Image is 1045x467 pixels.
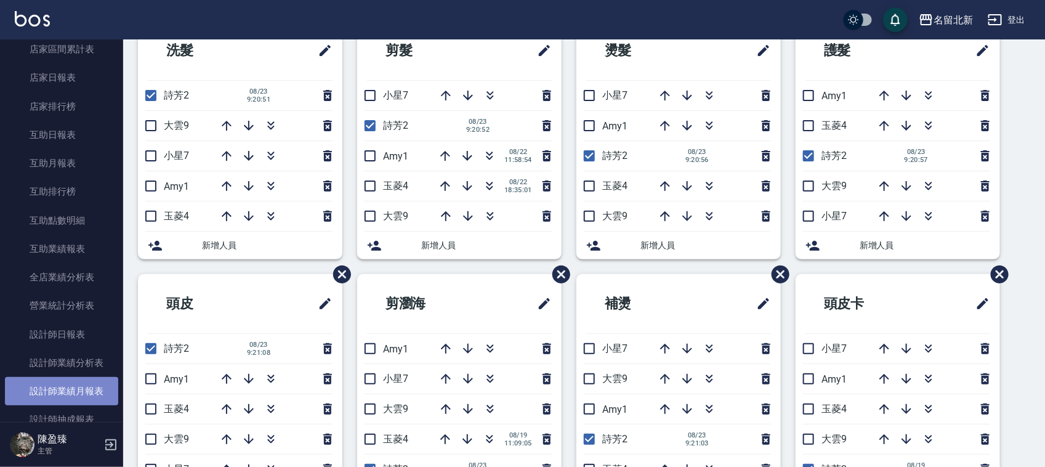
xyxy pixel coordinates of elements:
span: 小星7 [383,373,408,384]
span: 08/23 [684,431,711,439]
span: 修改班表的標題 [749,289,771,319]
a: 互助業績報表 [5,235,118,263]
span: 玉菱4 [164,403,189,415]
span: 修改班表的標題 [749,36,771,65]
div: 新增人員 [138,232,342,259]
span: 詩芳2 [164,89,189,101]
span: 08/22 [504,148,532,156]
span: 詩芳2 [164,343,189,354]
span: 小星7 [821,343,847,354]
span: 小星7 [602,89,627,101]
h5: 陳盈臻 [38,433,100,445]
span: 玉菱4 [383,180,408,192]
span: 新增人員 [860,239,990,252]
span: 新增人員 [640,239,771,252]
div: 名留北新 [934,12,973,28]
button: 登出 [983,9,1030,31]
span: 新增人員 [202,239,333,252]
span: Amy1 [821,90,847,102]
span: 玉菱4 [164,210,189,222]
span: 新增人員 [421,239,552,252]
span: 修改班表的標題 [968,36,990,65]
a: 設計師抽成報表 [5,405,118,434]
span: 大雲9 [383,403,408,415]
a: 設計師業績月報表 [5,377,118,405]
span: Amy1 [602,404,627,415]
span: 9:21:08 [245,349,272,357]
span: 9:20:56 [684,156,711,164]
span: 大雲9 [602,210,627,222]
h2: 護髮 [805,28,919,73]
span: 小星7 [164,150,189,161]
span: 08/23 [245,341,272,349]
span: Amy1 [164,373,189,385]
h2: 頭皮卡 [805,282,926,326]
span: 刪除班表 [982,256,1011,293]
a: 互助點數明細 [5,206,118,235]
span: 11:58:54 [504,156,532,164]
span: 08/23 [903,148,930,156]
span: 11:09:05 [504,439,532,447]
img: Logo [15,11,50,26]
span: 大雲9 [821,180,847,192]
span: 玉菱4 [821,120,847,131]
span: 玉菱4 [602,180,627,192]
span: Amy1 [602,120,627,132]
span: 刪除班表 [543,256,572,293]
div: 新增人員 [796,232,1000,259]
a: 營業統計分析表 [5,291,118,320]
span: 玉菱4 [383,433,408,445]
span: 大雲9 [164,433,189,445]
span: 詩芳2 [821,150,847,161]
h2: 燙髮 [586,28,700,73]
span: 小星7 [821,210,847,222]
a: 全店業績分析表 [5,263,118,291]
button: save [883,7,908,32]
a: 店家排行榜 [5,92,118,121]
div: 新增人員 [576,232,781,259]
span: 9:20:57 [903,156,930,164]
span: 08/23 [245,87,272,95]
span: 08/23 [684,148,711,156]
h2: 剪瀏海 [367,282,487,326]
span: Amy1 [383,150,408,162]
span: 修改班表的標題 [530,289,552,319]
p: 主管 [38,445,100,457]
a: 互助月報表 [5,149,118,177]
span: 刪除班表 [324,256,353,293]
h2: 剪髮 [367,28,480,73]
span: 大雲9 [164,120,189,131]
a: 設計師業績分析表 [5,349,118,377]
span: 08/22 [504,178,532,186]
span: 08/19 [504,431,532,439]
span: 修改班表的標題 [310,289,333,319]
h2: 補燙 [586,282,700,326]
span: 詩芳2 [602,433,627,445]
a: 店家區間累計表 [5,35,118,63]
a: 店家日報表 [5,63,118,92]
h2: 頭皮 [148,282,261,326]
span: 修改班表的標題 [310,36,333,65]
span: Amy1 [383,343,408,355]
a: 設計師日報表 [5,320,118,349]
h2: 洗髮 [148,28,261,73]
span: 大雲9 [602,373,627,384]
span: 詩芳2 [383,120,408,131]
span: 9:20:52 [464,126,491,134]
span: 修改班表的標題 [530,36,552,65]
span: 刪除班表 [762,256,791,293]
span: 玉菱4 [821,403,847,415]
span: 9:21:03 [684,439,711,447]
span: 修改班表的標題 [968,289,990,319]
div: 新增人員 [357,232,562,259]
span: 08/23 [464,118,491,126]
img: Person [10,432,34,457]
span: 小星7 [383,89,408,101]
span: 18:35:01 [504,186,532,194]
button: 名留北新 [914,7,978,33]
span: 小星7 [602,343,627,354]
span: 大雲9 [383,210,408,222]
span: 詩芳2 [602,150,627,161]
span: Amy1 [164,181,189,192]
span: 9:20:51 [245,95,272,104]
